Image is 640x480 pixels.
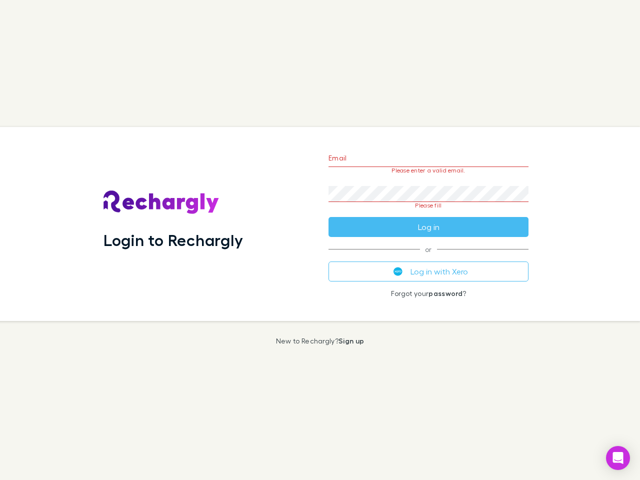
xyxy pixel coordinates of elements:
img: Rechargly's Logo [103,190,219,214]
p: Please enter a valid email. [328,167,528,174]
a: password [428,289,462,297]
h1: Login to Rechargly [103,230,243,249]
a: Sign up [338,336,364,345]
p: Forgot your ? [328,289,528,297]
img: Xero's logo [393,267,402,276]
div: Open Intercom Messenger [606,446,630,470]
button: Log in with Xero [328,261,528,281]
p: Please fill [328,202,528,209]
button: Log in [328,217,528,237]
span: or [328,249,528,249]
p: New to Rechargly? [276,337,364,345]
